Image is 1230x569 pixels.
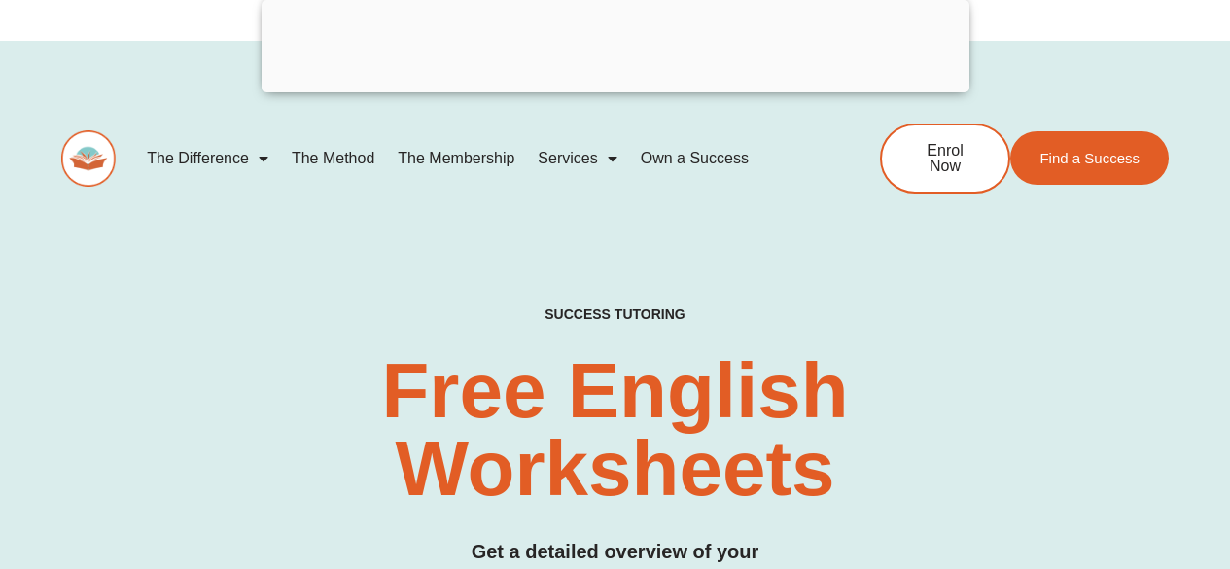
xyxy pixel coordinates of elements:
span: Enrol Now [911,143,979,174]
a: The Method [280,136,386,181]
h2: Free English Worksheets​ [250,352,980,508]
a: Services [526,136,628,181]
a: The Difference [135,136,280,181]
iframe: Chat Widget [906,349,1230,569]
span: Find a Success [1039,151,1140,165]
nav: Menu [135,136,816,181]
a: The Membership [386,136,526,181]
a: Find a Success [1010,131,1169,185]
a: Enrol Now [880,124,1010,194]
a: Own a Success [629,136,760,181]
h4: SUCCESS TUTORING​ [451,306,779,323]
